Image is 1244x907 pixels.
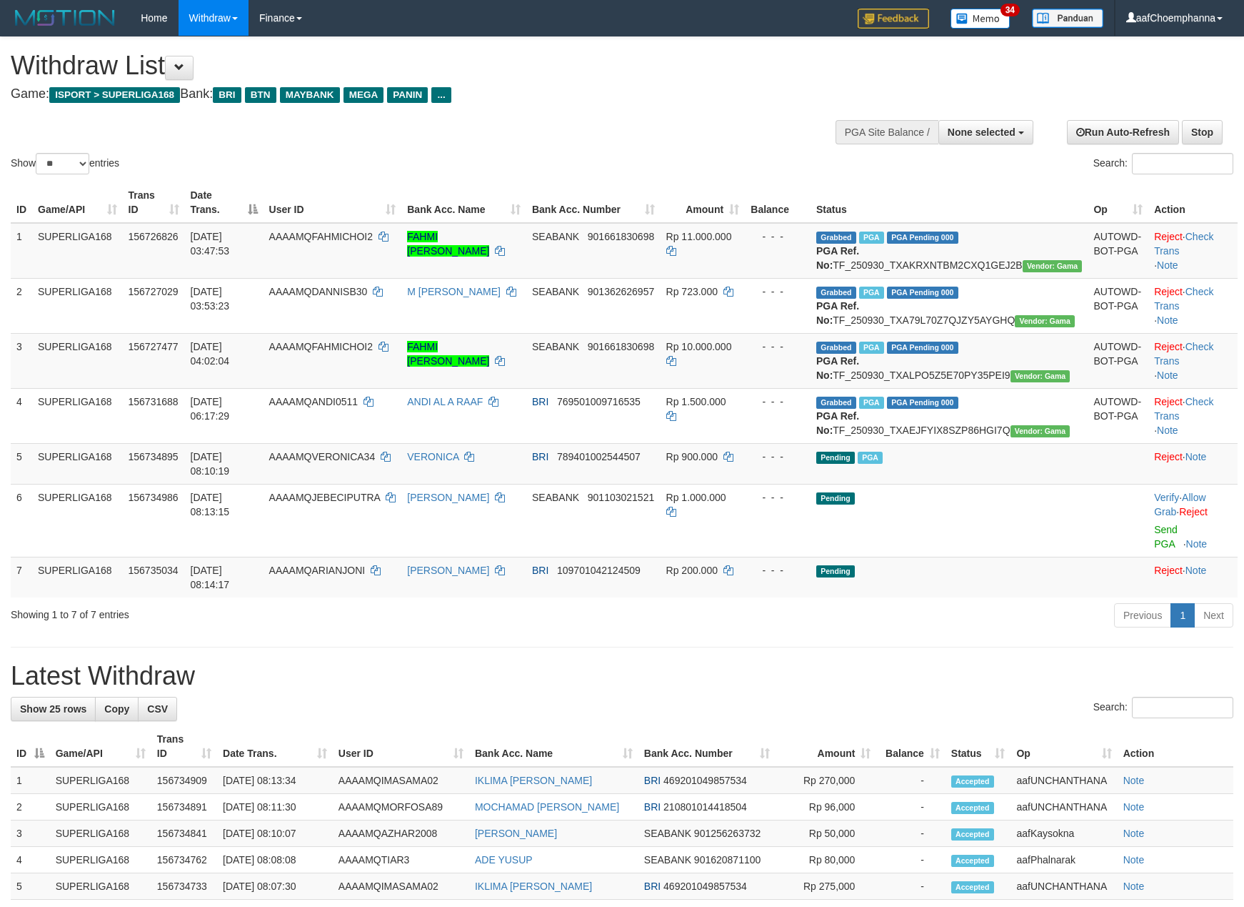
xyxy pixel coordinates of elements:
td: SUPERLIGA168 [32,278,123,333]
a: Reject [1179,506,1208,517]
span: AAAAMQVERONICA34 [269,451,376,462]
td: Rp 275,000 [776,873,877,900]
span: Grabbed [816,342,856,354]
div: - - - [751,563,805,578]
span: Marked by aafandaneth [859,342,884,354]
span: PANIN [387,87,428,103]
a: [PERSON_NAME] [475,828,557,839]
span: Rp 900.000 [666,451,718,462]
td: SUPERLIGA168 [32,557,123,598]
td: - [876,873,945,900]
span: Vendor URL: https://trx31.1velocity.biz [1010,370,1070,382]
th: Amount: activate to sort column ascending [776,726,877,767]
td: AAAAMQTIAR3 [333,847,469,873]
span: 156735034 [129,565,179,576]
span: BRI [644,775,661,786]
span: BRI [532,565,548,576]
td: · · [1148,223,1238,279]
span: Pending [816,492,855,505]
th: User ID: activate to sort column ascending [333,726,469,767]
td: · [1148,557,1238,598]
span: AAAAMQANDI0511 [269,396,358,407]
span: AAAAMQARIANJONI [269,565,366,576]
td: - [876,821,945,847]
td: AAAAMQIMASAMA02 [333,873,469,900]
div: Showing 1 to 7 of 7 entries [11,602,508,622]
th: User ID: activate to sort column ascending [264,182,402,223]
td: 156734733 [151,873,217,900]
span: Vendor URL: https://trx31.1velocity.biz [1023,260,1083,272]
span: BRI [213,87,241,103]
th: Date Trans.: activate to sort column ascending [217,726,333,767]
span: 156726826 [129,231,179,242]
span: Copy 901620871100 to clipboard [694,854,761,866]
td: SUPERLIGA168 [32,443,123,484]
b: PGA Ref. No: [816,245,859,271]
span: ISPORT > SUPERLIGA168 [49,87,180,103]
a: FAHMI [PERSON_NAME] [407,231,489,257]
span: PGA Pending [887,287,958,299]
span: Copy 469201049857534 to clipboard [663,775,747,786]
th: Balance: activate to sort column ascending [876,726,945,767]
a: Verify [1154,492,1179,503]
a: Check Trans [1154,286,1213,312]
a: Reject [1154,341,1183,352]
span: Copy 901256263732 to clipboard [694,828,761,839]
a: [PERSON_NAME] [407,492,489,503]
span: [DATE] 08:10:19 [191,451,230,477]
td: SUPERLIGA168 [50,847,151,873]
div: PGA Site Balance / [836,120,938,144]
td: aafUNCHANTHANA [1010,794,1117,821]
span: AAAAMQFAHMICHOI2 [269,341,373,352]
span: Rp 11.000.000 [666,231,732,242]
td: Rp 270,000 [776,767,877,794]
span: Rp 723.000 [666,286,718,297]
span: Accepted [951,828,994,841]
td: 5 [11,443,32,484]
td: - [876,794,945,821]
span: Copy [104,703,129,715]
th: Op: activate to sort column ascending [1010,726,1117,767]
a: Previous [1114,603,1171,628]
span: Accepted [951,802,994,814]
span: Show 25 rows [20,703,86,715]
a: ANDI AL A RAAF [407,396,483,407]
td: 156734841 [151,821,217,847]
span: Copy 469201049857534 to clipboard [663,881,747,892]
td: 1 [11,767,50,794]
span: 34 [1000,4,1020,16]
span: Copy 901103021521 to clipboard [588,492,654,503]
a: Next [1194,603,1233,628]
th: Status: activate to sort column ascending [945,726,1011,767]
a: Note [1157,370,1178,381]
a: Check Trans [1154,341,1213,367]
span: None selected [948,127,1015,138]
td: 156734762 [151,847,217,873]
span: 156734986 [129,492,179,503]
span: [DATE] 04:02:04 [191,341,230,367]
td: [DATE] 08:08:08 [217,847,333,873]
td: 2 [11,794,50,821]
td: - [876,767,945,794]
th: Game/API: activate to sort column ascending [32,182,123,223]
h4: Game: Bank: [11,87,815,101]
span: Marked by aafromsomean [858,452,883,464]
span: [DATE] 03:53:23 [191,286,230,312]
div: - - - [751,395,805,409]
span: SEABANK [532,286,579,297]
img: Feedback.jpg [858,9,929,29]
a: Allow Grab [1154,492,1205,517]
td: 3 [11,333,32,388]
td: · · [1148,278,1238,333]
span: AAAAMQFAHMICHOI2 [269,231,373,242]
a: Note [1185,451,1207,462]
span: Copy 789401002544507 to clipboard [557,451,641,462]
span: PGA Pending [887,397,958,409]
span: CSV [147,703,168,715]
span: SEABANK [644,828,691,839]
b: PGA Ref. No: [816,410,859,436]
div: - - - [751,490,805,505]
a: Reject [1154,286,1183,297]
span: 156734895 [129,451,179,462]
th: Trans ID: activate to sort column ascending [123,182,185,223]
